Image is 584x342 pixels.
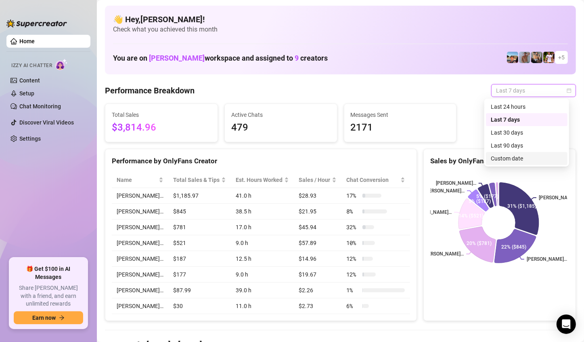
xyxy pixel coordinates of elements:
[19,90,34,97] a: Setup
[294,298,341,314] td: $2.73
[168,235,231,251] td: $521
[231,235,294,251] td: 9.0 h
[6,19,67,27] img: logo-BBDzfeDw.svg
[486,126,567,139] div: Last 30 days
[346,175,398,184] span: Chat Conversion
[294,172,341,188] th: Sales / Hour
[112,220,168,235] td: [PERSON_NAME]…
[231,120,331,135] span: 479
[105,85,195,96] h4: Performance Breakdown
[112,283,168,298] td: [PERSON_NAME]…
[112,172,168,188] th: Name
[294,220,341,235] td: $45.94
[531,52,542,63] img: George
[557,315,576,334] div: Open Intercom Messenger
[55,59,68,70] img: AI Chatter
[236,175,283,184] div: Est. Hours Worked
[168,267,231,283] td: $177
[491,102,563,111] div: Last 24 hours
[19,103,61,110] a: Chat Monitoring
[113,25,568,34] span: Check what you achieved this month
[112,110,211,119] span: Total Sales
[491,115,563,124] div: Last 7 days
[295,54,299,62] span: 9
[491,128,563,137] div: Last 30 days
[436,181,476,186] text: [PERSON_NAME]…
[346,286,359,295] span: 1 %
[346,191,359,200] span: 17 %
[14,265,83,281] span: 🎁 Get $100 in AI Messages
[294,251,341,267] td: $14.96
[168,188,231,204] td: $1,185.97
[486,139,567,152] div: Last 90 days
[11,62,52,70] span: Izzy AI Chatter
[346,270,359,279] span: 12 %
[567,88,571,93] span: calendar
[149,54,205,62] span: [PERSON_NAME]
[491,141,563,150] div: Last 90 days
[346,223,359,232] span: 32 %
[112,156,410,167] div: Performance by OnlyFans Creator
[351,110,450,119] span: Messages Sent
[19,38,35,44] a: Home
[14,284,83,308] span: Share [PERSON_NAME] with a friend, and earn unlimited rewards
[486,152,567,165] div: Custom date
[112,235,168,251] td: [PERSON_NAME]…
[346,207,359,216] span: 8 %
[294,204,341,220] td: $21.95
[113,14,568,25] h4: 👋 Hey, [PERSON_NAME] !
[168,220,231,235] td: $781
[231,267,294,283] td: 9.0 h
[19,135,41,142] a: Settings
[112,188,168,204] td: [PERSON_NAME]…
[231,188,294,204] td: 41.0 h
[351,120,450,135] span: 2171
[59,315,65,321] span: arrow-right
[231,110,331,119] span: Active Chats
[294,188,341,204] td: $28.93
[231,204,294,220] td: 38.5 h
[19,77,40,84] a: Content
[168,298,231,314] td: $30
[168,172,231,188] th: Total Sales & Tips
[507,52,518,63] img: Zach
[112,267,168,283] td: [PERSON_NAME]…
[112,251,168,267] td: [PERSON_NAME]…
[491,154,563,163] div: Custom date
[32,315,56,321] span: Earn now
[14,311,83,324] button: Earn nowarrow-right
[294,267,341,283] td: $19.67
[341,172,410,188] th: Chat Conversion
[168,251,231,267] td: $187
[543,52,555,63] img: Hector
[168,283,231,298] td: $87.99
[486,113,567,126] div: Last 7 days
[519,52,530,63] img: Joey
[117,175,157,184] span: Name
[19,119,74,126] a: Discover Viral Videos
[486,100,567,113] div: Last 24 hours
[527,257,567,262] text: [PERSON_NAME]…
[231,220,294,235] td: 17.0 h
[299,175,330,184] span: Sales / Hour
[113,54,328,63] h1: You are on workspace and assigned to creators
[346,302,359,310] span: 6 %
[112,298,168,314] td: [PERSON_NAME]…
[173,175,220,184] span: Total Sales & Tips
[231,298,294,314] td: 11.0 h
[539,195,579,201] text: [PERSON_NAME]…
[496,84,571,97] span: Last 7 days
[558,53,565,62] span: + 5
[294,235,341,251] td: $57.89
[168,204,231,220] td: $845
[231,283,294,298] td: 39.0 h
[294,283,341,298] td: $2.26
[112,204,168,220] td: [PERSON_NAME]…
[430,156,569,167] div: Sales by OnlyFans Creator
[112,120,211,135] span: $3,814.96
[231,251,294,267] td: 12.5 h
[346,254,359,263] span: 12 %
[424,188,465,194] text: [PERSON_NAME]…
[423,251,464,257] text: [PERSON_NAME]…
[411,209,452,215] text: [PERSON_NAME]…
